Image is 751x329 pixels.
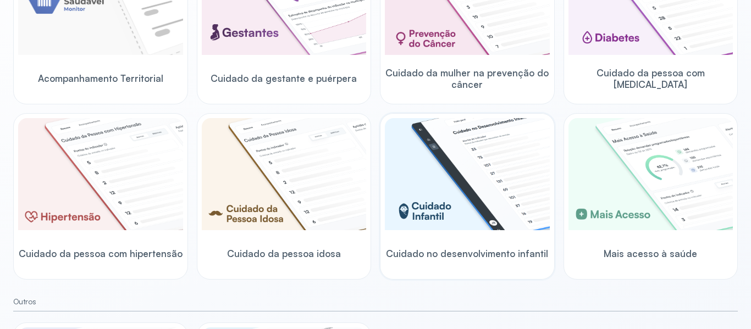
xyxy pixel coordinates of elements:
span: Mais acesso à saúde [604,248,697,259]
span: Cuidado da pessoa com [MEDICAL_DATA] [568,67,733,91]
small: Outros [13,297,738,306]
img: elderly.png [202,118,367,230]
span: Cuidado no desenvolvimento infantil [386,248,548,259]
span: Cuidado da mulher na prevenção do câncer [385,67,550,91]
span: Cuidado da pessoa com hipertensão [19,248,183,259]
span: Cuidado da gestante e puérpera [211,73,357,84]
img: healthcare-greater-access.png [568,118,733,230]
img: hypertension.png [18,118,183,230]
img: child-development.png [385,118,550,230]
span: Cuidado da pessoa idosa [227,248,341,259]
span: Acompanhamento Territorial [38,73,163,84]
